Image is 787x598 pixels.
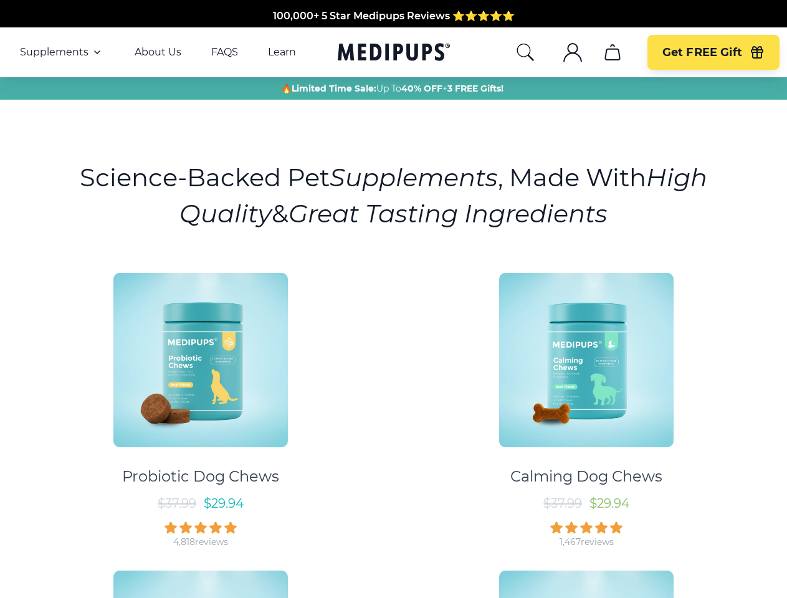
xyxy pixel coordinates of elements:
[113,273,288,447] img: Probiotic Dog Chews - Medipups
[589,496,629,511] span: $ 29.94
[268,46,296,59] a: Learn
[510,467,662,486] div: Calming Dog Chews
[543,496,582,511] span: $ 37.99
[158,496,196,511] span: $ 37.99
[13,262,388,548] a: Probiotic Dog Chews - MedipupsProbiotic Dog Chews$37.99$29.944,818reviews
[330,162,498,192] i: Supplements
[204,496,244,511] span: $ 29.94
[662,45,742,60] span: Get FREE Gift
[647,35,780,70] button: Get FREE Gift
[20,45,105,60] button: Supplements
[173,536,228,548] div: 4,818 reviews
[399,262,775,548] a: Calming Dog Chews - MedipupsCalming Dog Chews$37.99$29.941,467reviews
[79,159,708,232] h1: Science-Backed Pet , Made With &
[273,10,515,22] span: 100,000+ 5 Star Medipups Reviews ⭐️⭐️⭐️⭐️⭐️
[560,536,614,548] div: 1,467 reviews
[281,82,503,95] span: 🔥 Up To +
[211,46,238,59] a: FAQS
[338,40,450,66] a: Medipups
[20,46,88,59] span: Supplements
[135,46,181,59] a: About Us
[558,37,588,67] button: account
[598,37,627,67] button: cart
[515,42,535,62] button: search
[289,198,608,229] i: Great Tasting Ingredients
[122,467,279,486] div: Probiotic Dog Chews
[499,273,674,447] img: Calming Dog Chews - Medipups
